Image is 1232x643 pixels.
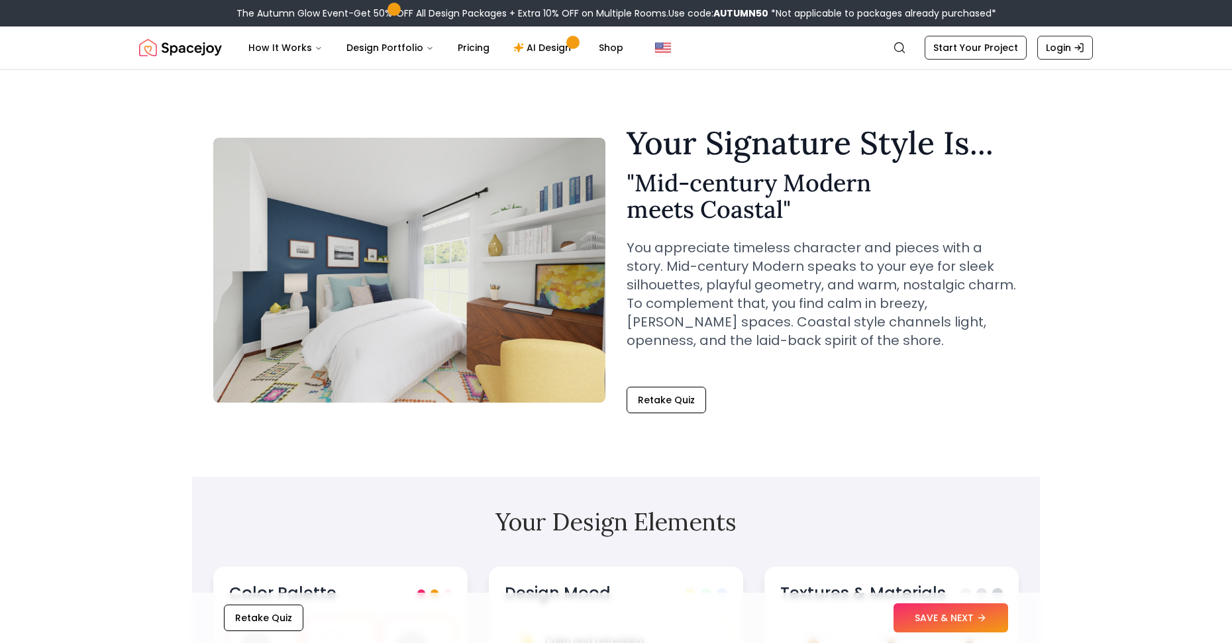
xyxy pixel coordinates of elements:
[713,7,768,20] b: AUTUMN50
[224,605,303,631] button: Retake Quiz
[238,34,333,61] button: How It Works
[588,34,634,61] a: Shop
[780,583,946,604] h3: Textures & Materials
[627,387,706,413] button: Retake Quiz
[213,138,605,403] img: Mid-century Modern meets Coastal Style Example
[1037,36,1093,60] a: Login
[213,509,1019,535] h2: Your Design Elements
[236,7,996,20] div: The Autumn Glow Event-Get 50% OFF All Design Packages + Extra 10% OFF on Multiple Rooms.
[627,127,1019,159] h1: Your Signature Style Is...
[139,34,222,61] img: Spacejoy Logo
[655,40,671,56] img: United States
[503,34,586,61] a: AI Design
[627,238,1019,350] p: You appreciate timeless character and pieces with a story. Mid-century Modern speaks to your eye ...
[336,34,444,61] button: Design Portfolio
[139,34,222,61] a: Spacejoy
[668,7,768,20] span: Use code:
[139,26,1093,69] nav: Global
[894,603,1008,632] button: SAVE & NEXT
[505,583,611,604] h3: Design Mood
[925,36,1027,60] a: Start Your Project
[627,170,1019,223] h2: " Mid-century Modern meets Coastal "
[229,583,336,604] h3: Color Palette
[447,34,500,61] a: Pricing
[238,34,634,61] nav: Main
[768,7,996,20] span: *Not applicable to packages already purchased*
